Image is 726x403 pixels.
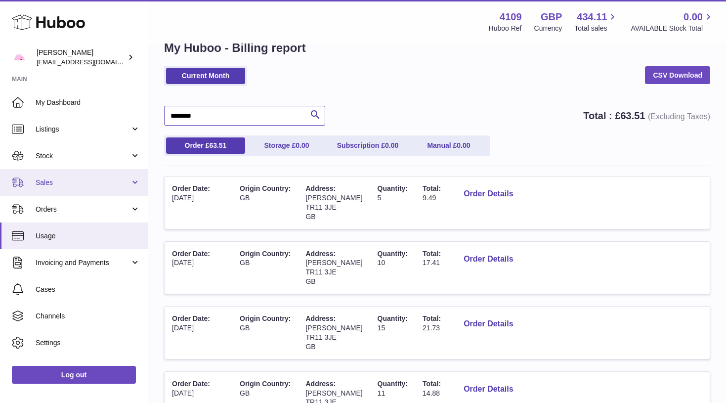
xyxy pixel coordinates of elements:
span: [PERSON_NAME] [305,194,362,202]
span: Origin Country: [240,184,291,192]
span: 434.11 [577,10,607,24]
span: Sales [36,178,130,187]
span: Address: [305,184,336,192]
a: Order £63.51 [166,137,245,154]
span: Stock [36,151,130,161]
span: Total: [423,380,441,388]
span: Order Date: [172,314,210,322]
a: CSV Download [645,66,710,84]
strong: GBP [541,10,562,24]
span: [PERSON_NAME] [305,259,362,267]
span: Settings [36,338,140,348]
strong: 4109 [500,10,522,24]
strong: Total : £ [583,110,710,121]
a: Subscription £0.00 [328,137,407,154]
button: Order Details [456,379,521,400]
span: My Dashboard [36,98,140,107]
span: Address: [305,380,336,388]
a: 434.11 Total sales [574,10,618,33]
span: Channels [36,312,140,321]
span: Orders [36,205,130,214]
span: GB [305,343,315,351]
td: 5 [370,177,415,229]
td: [DATE] [165,307,217,359]
span: Address: [305,250,336,258]
span: [EMAIL_ADDRESS][DOMAIN_NAME] [37,58,145,66]
span: Total: [423,184,441,192]
a: Log out [12,366,136,384]
span: Origin Country: [240,380,291,388]
span: [PERSON_NAME] [305,324,362,332]
span: TR11 3JE [305,333,336,341]
td: GB [232,307,298,359]
a: 0.00 AVAILABLE Stock Total [631,10,714,33]
div: [PERSON_NAME] [37,48,126,67]
div: Currency [534,24,562,33]
h1: My Huboo - Billing report [164,40,710,56]
span: 9.49 [423,194,436,202]
a: Current Month [166,68,245,84]
span: (Excluding Taxes) [648,112,710,121]
span: 63.51 [209,141,226,149]
span: 0.00 [296,141,309,149]
td: GB [232,177,298,229]
a: Manual £0.00 [409,137,488,154]
span: TR11 3JE [305,268,336,276]
span: Quantity: [378,380,408,388]
span: Usage [36,231,140,241]
td: [DATE] [165,177,217,229]
span: Order Date: [172,380,210,388]
td: 10 [370,242,415,294]
button: Order Details [456,314,521,334]
td: GB [232,242,298,294]
button: Order Details [456,249,521,269]
span: Total: [423,314,441,322]
span: Order Date: [172,184,210,192]
span: Total: [423,250,441,258]
span: Cases [36,285,140,294]
a: Storage £0.00 [247,137,326,154]
td: [DATE] [165,242,217,294]
span: 63.51 [620,110,645,121]
span: Invoicing and Payments [36,258,130,268]
span: Quantity: [378,314,408,322]
span: AVAILABLE Stock Total [631,24,714,33]
td: 15 [370,307,415,359]
span: GB [305,277,315,285]
span: Origin Country: [240,250,291,258]
span: Listings [36,125,130,134]
span: Order Date: [172,250,210,258]
span: GB [305,213,315,221]
span: TR11 3JE [305,203,336,211]
span: 14.88 [423,389,440,397]
span: [PERSON_NAME] [305,389,362,397]
span: 17.41 [423,259,440,267]
div: Huboo Ref [489,24,522,33]
img: hello@limpetstore.com [12,50,27,65]
span: Origin Country: [240,314,291,322]
span: Quantity: [378,250,408,258]
span: 0.00 [683,10,703,24]
span: Total sales [574,24,618,33]
span: Quantity: [378,184,408,192]
span: 21.73 [423,324,440,332]
span: 0.00 [385,141,398,149]
button: Order Details [456,184,521,204]
span: 0.00 [457,141,470,149]
span: Address: [305,314,336,322]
